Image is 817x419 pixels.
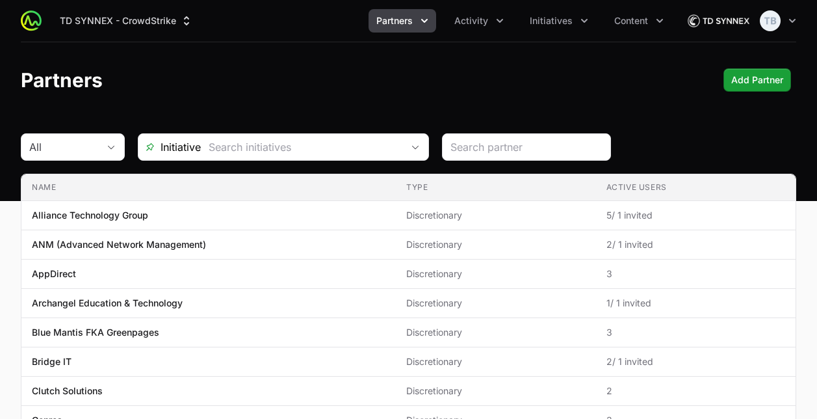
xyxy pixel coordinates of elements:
th: Active Users [596,174,796,201]
span: 2 / 1 invited [606,238,785,251]
th: Name [21,174,396,201]
p: Bridge IT [32,355,71,368]
span: 5 / 1 invited [606,209,785,222]
div: Initiatives menu [522,9,596,33]
span: 2 / 1 invited [606,355,785,368]
button: Content [606,9,671,33]
span: Content [614,14,648,27]
button: Initiatives [522,9,596,33]
button: Partners [369,9,436,33]
span: 3 [606,326,785,339]
p: Blue Mantis FKA Greenpages [32,326,159,339]
span: Partners [376,14,413,27]
button: Activity [447,9,512,33]
span: Initiatives [530,14,573,27]
span: Activity [454,14,488,27]
span: Discretionary [406,267,585,280]
h1: Partners [21,68,103,92]
div: Activity menu [447,9,512,33]
p: ANM (Advanced Network Management) [32,238,206,251]
div: Primary actions [723,68,791,92]
button: TD SYNNEX - CrowdStrike [52,9,201,33]
div: Open [402,134,428,160]
span: Discretionary [406,385,585,398]
p: Archangel Education & Technology [32,297,183,310]
div: Content menu [606,9,671,33]
input: Search initiatives [201,134,402,160]
span: Discretionary [406,297,585,310]
img: Taylor Bradshaw [760,10,781,31]
input: Search partner [450,139,603,155]
span: Discretionary [406,209,585,222]
span: Initiative [138,139,201,155]
img: ActivitySource [21,10,42,31]
div: All [29,139,98,155]
button: Add Partner [723,68,791,92]
p: AppDirect [32,267,76,280]
div: Supplier switch menu [52,9,201,33]
span: Add Partner [731,72,783,88]
button: All [21,134,124,160]
img: TD SYNNEX [687,8,749,34]
span: Discretionary [406,326,585,339]
p: Alliance Technology Group [32,209,148,222]
th: Type [396,174,595,201]
div: Partners menu [369,9,436,33]
p: Clutch Solutions [32,385,103,398]
span: 2 [606,385,785,398]
span: Discretionary [406,238,585,251]
span: 3 [606,267,785,280]
div: Main navigation [42,9,671,33]
span: Discretionary [406,355,585,368]
span: 1 / 1 invited [606,297,785,310]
